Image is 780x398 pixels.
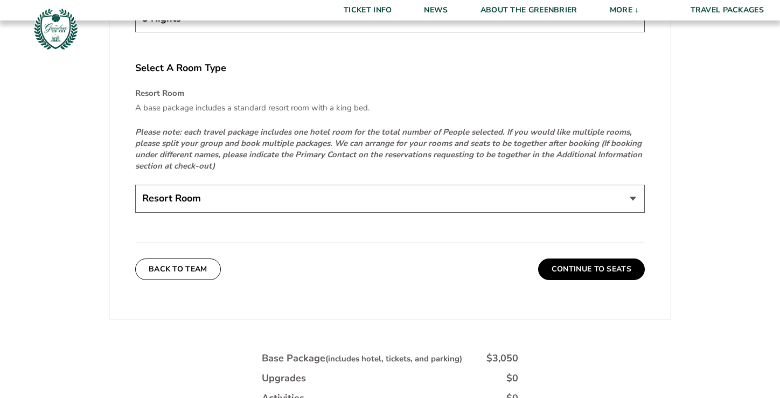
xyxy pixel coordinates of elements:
button: Continue To Seats [538,259,645,280]
div: $3,050 [486,352,518,365]
small: (includes hotel, tickets, and parking) [325,353,462,364]
div: Upgrades [262,372,306,385]
h4: Resort Room [135,88,645,99]
img: Greenbrier Tip-Off [32,5,79,52]
label: Select A Room Type [135,61,645,75]
div: $0 [506,372,518,385]
div: Base Package [262,352,462,365]
p: A base package includes a standard resort room with a king bed. [135,102,645,114]
button: Back To Team [135,259,221,280]
em: Please note: each travel package includes one hotel room for the total number of People selected.... [135,127,642,171]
